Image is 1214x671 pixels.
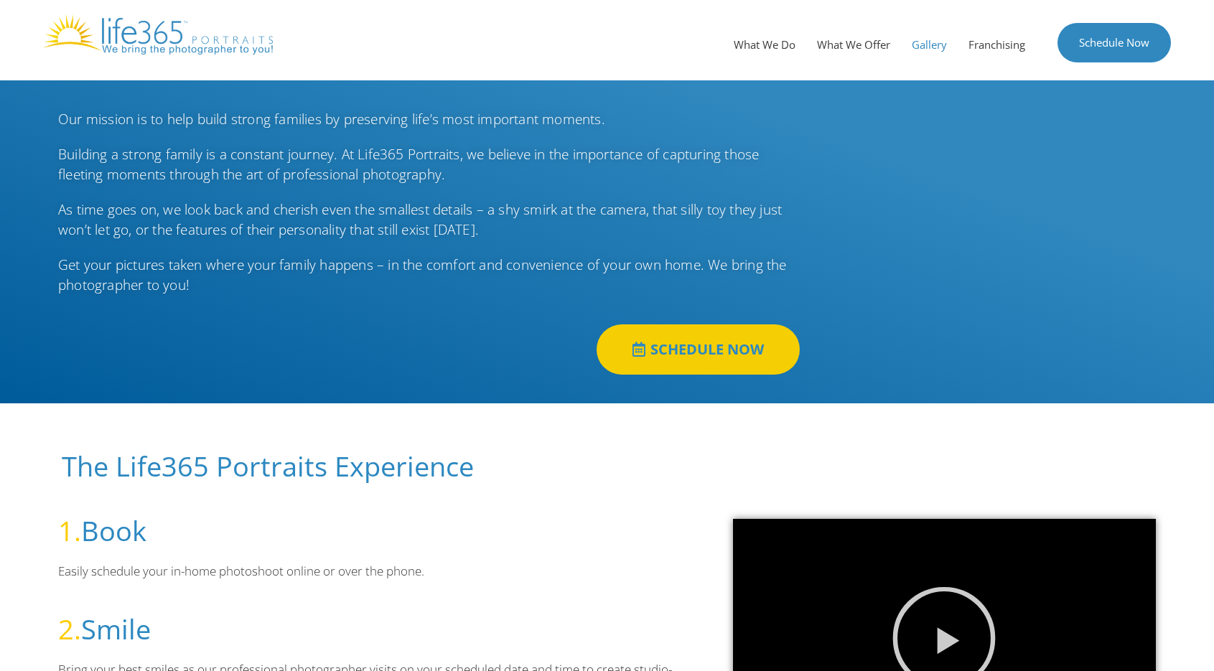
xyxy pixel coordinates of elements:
a: What We Offer [806,23,901,66]
a: Smile [81,610,151,647]
span: The Life365 Portraits Experience [62,447,474,484]
span: Building a strong family is a constant journey. At Life365 Portraits, we believe in the importanc... [58,145,759,184]
a: SCHEDULE NOW [597,324,800,375]
span: As time goes on, we look back and cherish even the smallest details – a shy smirk at the camera, ... [58,200,782,240]
a: Book [81,512,146,549]
a: What We Do [723,23,806,66]
span: 1. [58,512,81,549]
img: Life365 [43,14,273,55]
p: Easily schedule your in-home photoshoot online or over the phone. [58,562,690,581]
a: Schedule Now [1057,23,1171,62]
a: Franchising [958,23,1036,66]
span: 2. [58,610,81,647]
span: SCHEDULE NOW [650,342,764,357]
a: Gallery [901,23,958,66]
span: Get your pictures taken where your family happens – in the comfort and convenience of your own ho... [58,255,787,295]
span: Our mission is to help build strong families by preserving life’s most important moments. [58,110,605,128]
